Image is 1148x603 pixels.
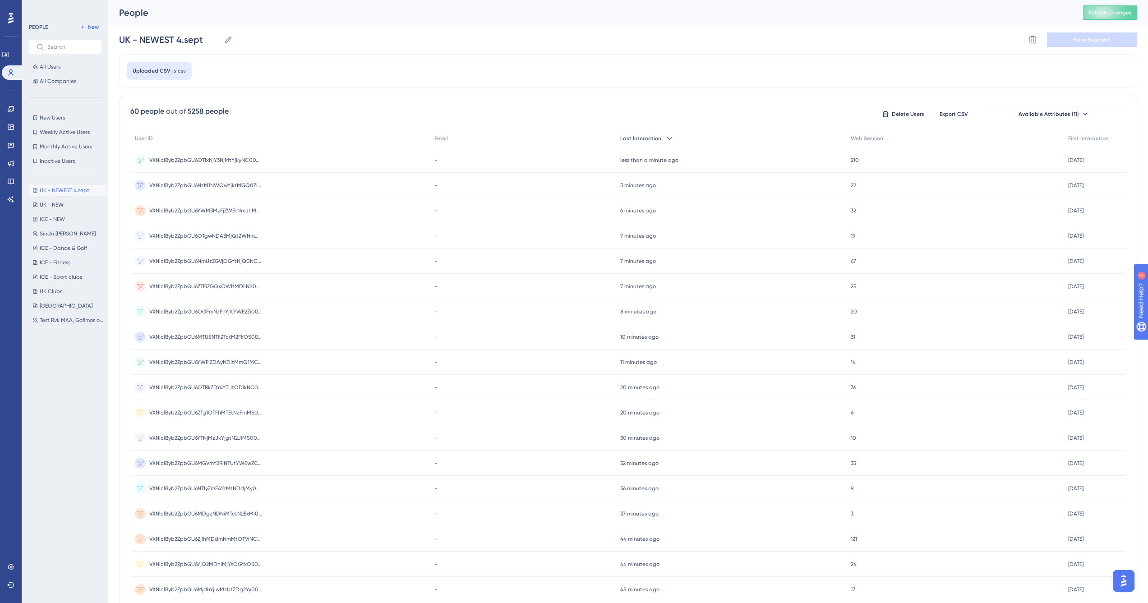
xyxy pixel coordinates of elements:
span: 17 [851,586,855,593]
span: Available Attributes (11) [1019,110,1079,118]
div: PEOPLE [29,23,48,31]
time: [DATE] [1068,561,1083,567]
span: VXNlclByb2ZpbGU6MjdhYjIwMzUtZDg2Yy00NTAzLWE1ODEtZjI0YTNkNWE5ZjQ0 [149,586,262,593]
iframe: UserGuiding AI Assistant Launcher [1110,567,1137,594]
time: [DATE] [1068,157,1083,163]
span: - [434,333,437,341]
span: 31 [851,333,855,341]
span: VXNlclByb2ZpbGU6OTgwNDA3MjQtZWNmOS00OTJiLWE5NTAtYWQ3NDdiYmEyOTJm [149,232,262,239]
button: New [77,22,102,32]
span: - [434,409,437,416]
button: UK Clubs [29,286,107,297]
span: - [434,460,437,467]
span: Inactive Users [40,157,75,165]
span: 3 [851,510,853,517]
span: - [434,258,437,265]
span: 14 [851,359,856,366]
span: Sindri [PERSON_NAME] [40,230,96,237]
time: 44 minutes ago [620,561,659,567]
input: Search [47,44,94,50]
span: 9 [851,485,853,492]
span: - [434,561,437,568]
span: Uploaded CSV [133,67,171,74]
span: [GEOGRAPHIC_DATA] [40,302,92,309]
time: 8 minutes ago [620,308,656,315]
span: 32 [851,207,856,214]
button: Sindri [PERSON_NAME] [29,228,107,239]
span: VXNlclByb2ZpbGU6NTIyZmE4YzMtNDdjMy00MzVkLTgxNzktY2VlZjU3MzVlY2Mx [149,485,262,492]
span: 210 [851,157,859,164]
span: VXNlclByb2ZpbGU6YTNjMzJkYjgtN2JiMS00NWJmLWFhNWQtNmJhNTgwYTk2MTVi [149,434,262,442]
span: Test Rvk MAA, Goflmos og Nes - Arion [40,317,104,324]
span: Monthly Active Users [40,143,92,150]
span: - [434,308,437,315]
span: User ID [135,135,153,142]
span: 121 [851,535,857,543]
div: 60 people [130,106,164,117]
button: ICE - NEW [29,214,107,225]
span: - [434,485,437,492]
span: - [434,586,437,593]
span: 19 [851,232,855,239]
time: [DATE] [1068,334,1083,340]
button: [GEOGRAPHIC_DATA] [29,300,107,311]
button: Inactive Users [29,156,102,166]
time: 11 minutes ago [620,359,657,365]
button: ICE - Sport clubs [29,272,107,282]
button: Test Rvk MAA, Goflmos og Nes - Arion [29,315,107,326]
time: 20 minutes ago [620,410,659,416]
time: 32 minutes ago [620,460,659,466]
button: UK - NEW [29,199,107,210]
span: VXNlclByb2ZpbGU6ZTFiZGQxOWItMDllNS00N2Q1LWExMmMtNDdlY2U1YzgxYmQ3 [149,283,262,290]
time: [DATE] [1068,586,1083,593]
div: 5 [63,5,65,12]
span: is [172,67,176,74]
time: [DATE] [1068,182,1083,189]
span: 22 [851,182,856,189]
time: [DATE] [1068,207,1083,214]
button: Publish Changes [1083,5,1137,20]
span: 25 [851,283,857,290]
time: [DATE] [1068,536,1083,542]
span: VXNlclByb2ZpbGU6OGFmNzFhYjItYWE2Zi00YWZkLWEzNWQtNGE5NGJhMDEwN2Vj [149,308,262,315]
input: Segment Name [119,33,220,46]
span: - [434,535,437,543]
span: Web Session [851,135,883,142]
span: ICE - Fitness [40,259,70,266]
span: - [434,510,437,517]
span: - [434,359,437,366]
span: 24 [851,561,857,568]
span: - [434,283,437,290]
span: Last Interaction [620,135,661,142]
div: People [119,6,1060,19]
time: 7 minutes ago [620,283,656,290]
span: - [434,384,437,391]
time: [DATE] [1068,359,1083,365]
span: 20 [851,308,857,315]
span: All Companies [40,78,76,85]
time: [DATE] [1068,460,1083,466]
span: VXNlclByb2ZpbGU6NmUzZGVjOGYtNjQ0NC00OWI3LWE2YmEtYTBlZWYyZTgzNDlj [149,258,262,265]
button: Available Attributes (11) [982,107,1126,121]
span: VXNlclByb2ZpbGU6ZTg1OTFhMTEtNzFmMS00OTQ1LTg1ZDEtMTZhNWE1ODhmY2Rl [149,409,262,416]
button: All Companies [29,76,102,87]
span: New [88,23,99,31]
time: 45 minutes ago [620,586,659,593]
span: VXNlclByb2ZpbGU6MDgzNDNiMTctN2ExMi00MjRjLTk1MjMtYTAzODZkY2NhZGEz [149,510,262,517]
time: [DATE] [1068,233,1083,239]
button: Export CSV [931,107,976,121]
button: All Users [29,61,102,72]
button: Delete Users [881,107,926,121]
time: [DATE] [1068,435,1083,441]
span: Email [434,135,448,142]
time: 30 minutes ago [620,435,659,441]
span: VXNlclByb2ZpbGU6ZjlhMDdmNmMtOTVlNC00YWYzLTkyNmItYTc0OThlZjY5ZGFk [149,535,262,543]
time: 37 minutes ago [620,511,659,517]
span: - [434,232,437,239]
span: UK - NEW [40,201,64,208]
div: out of [166,106,186,117]
time: [DATE] [1068,485,1083,492]
time: [DATE] [1068,258,1083,264]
